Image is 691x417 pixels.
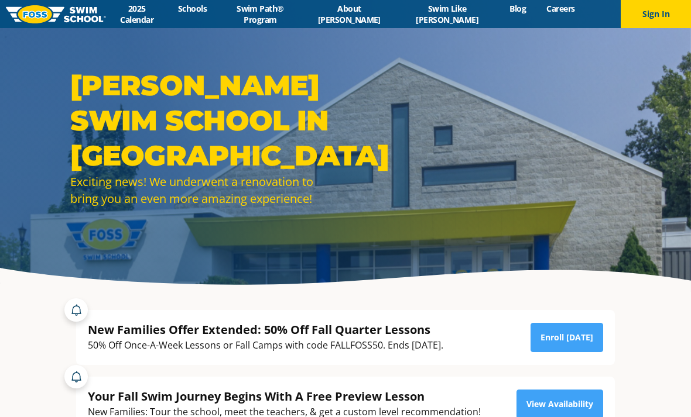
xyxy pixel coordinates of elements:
div: 50% Off Once-A-Week Lessons or Fall Camps with code FALLFOSS50. Ends [DATE]. [88,337,443,353]
a: Swim Like [PERSON_NAME] [395,3,500,25]
div: New Families Offer Extended: 50% Off Fall Quarter Lessons [88,322,443,337]
a: Blog [500,3,536,14]
a: Schools [167,3,217,14]
a: Swim Path® Program [217,3,304,25]
a: Enroll [DATE] [531,323,603,352]
a: 2025 Calendar [106,3,167,25]
div: Exciting news! We underwent a renovation to bring you an even more amazing experience! [70,173,340,207]
a: Careers [536,3,585,14]
a: About [PERSON_NAME] [303,3,395,25]
img: FOSS Swim School Logo [6,5,106,23]
h1: [PERSON_NAME] SWIM SCHOOL IN [GEOGRAPHIC_DATA] [70,68,340,173]
div: Your Fall Swim Journey Begins With A Free Preview Lesson [88,388,481,404]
